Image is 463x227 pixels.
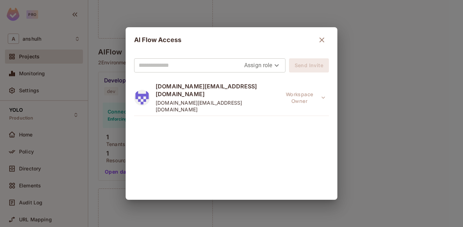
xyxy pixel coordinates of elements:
span: [DOMAIN_NAME][EMAIL_ADDRESS][DOMAIN_NAME] [156,99,278,113]
button: Send Invite [289,58,329,72]
span: [DOMAIN_NAME][EMAIL_ADDRESS][DOMAIN_NAME] [156,82,278,98]
span: This role was granted at the workspace level [278,91,329,105]
img: 224975056 [134,90,150,106]
div: Assign role [244,60,281,71]
div: AI Flow Access [134,33,329,47]
button: Workspace Owner [278,91,329,105]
